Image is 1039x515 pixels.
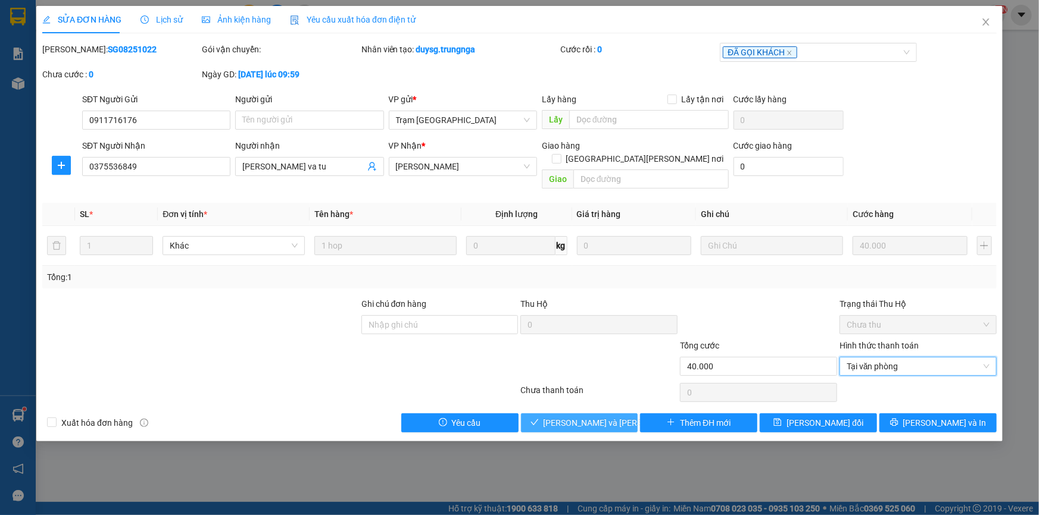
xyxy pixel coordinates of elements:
span: close [981,17,991,27]
div: VP gửi [389,93,537,106]
span: Lấy [542,110,569,129]
button: printer[PERSON_NAME] và In [879,413,997,432]
input: Ghi chú đơn hàng [361,315,519,334]
span: Đơn vị tính [163,209,207,219]
th: Ghi chú [696,203,848,226]
input: Dọc đường [569,110,729,129]
div: Cước rồi : [560,43,717,56]
span: kg [556,236,567,255]
span: Khác [170,237,298,255]
span: close [787,50,792,56]
div: Ngày GD: [202,68,359,81]
span: SỬA ĐƠN HÀNG [42,15,121,24]
div: Gói vận chuyển: [202,43,359,56]
input: VD: Bàn, Ghế [314,236,457,255]
span: printer [890,418,898,428]
span: [GEOGRAPHIC_DATA][PERSON_NAME] nơi [561,152,729,165]
button: delete [47,236,66,255]
input: Ghi Chú [701,236,843,255]
span: plus [52,161,70,170]
span: Giao [542,169,573,189]
div: Chưa cước : [42,68,199,81]
span: VP Nhận [389,141,422,150]
span: Ảnh kiện hàng [202,15,271,24]
input: Cước giao hàng [734,157,844,176]
span: Lấy tận nơi [677,93,729,106]
span: Lấy hàng [542,95,576,104]
div: SĐT Người Gửi [82,93,230,106]
span: Trạm Sài Gòn [396,111,530,129]
span: edit [42,15,51,24]
span: Chưa thu [847,316,990,334]
div: Tổng: 1 [47,271,401,284]
span: [PERSON_NAME] và In [903,416,987,429]
b: 0 [597,45,602,54]
div: Chưa thanh toán [520,384,679,404]
span: Xuất hóa đơn hàng [57,416,138,429]
button: plusThêm ĐH mới [640,413,757,432]
label: Cước lấy hàng [734,95,787,104]
div: Người nhận [235,139,383,152]
img: icon [290,15,299,25]
span: Giá trị hàng [577,209,621,219]
span: Định lượng [495,209,538,219]
span: Giao hàng [542,141,580,150]
span: exclamation-circle [439,418,447,428]
span: plus [667,418,675,428]
span: Thu Hộ [520,299,548,309]
div: SĐT Người Nhận [82,139,230,152]
span: Thêm ĐH mới [680,416,731,429]
span: save [773,418,782,428]
span: Lịch sử [141,15,183,24]
button: check[PERSON_NAME] và [PERSON_NAME] hàng [521,413,638,432]
button: plus [52,156,71,175]
span: user-add [367,162,377,171]
span: Tại văn phòng [847,357,990,375]
div: Người gửi [235,93,383,106]
span: Yêu cầu xuất hóa đơn điện tử [290,15,416,24]
span: check [531,418,539,428]
div: Nhân viên tạo: [361,43,558,56]
button: save[PERSON_NAME] đổi [760,413,877,432]
label: Cước giao hàng [734,141,792,150]
span: SL [80,209,89,219]
input: Cước lấy hàng [734,111,844,130]
div: Trạng thái Thu Hộ [840,297,997,310]
input: 0 [577,236,692,255]
b: 0 [89,70,93,79]
span: Cước hàng [853,209,894,219]
input: Dọc đường [573,169,729,189]
span: ĐÃ GỌI KHÁCH [723,46,797,58]
span: Yêu cầu [452,416,481,429]
b: duysg.trungnga [416,45,476,54]
span: info-circle [140,419,148,427]
span: Tên hàng [314,209,353,219]
button: plus [977,236,992,255]
label: Ghi chú đơn hàng [361,299,427,309]
span: Phan Thiết [396,158,530,175]
div: [PERSON_NAME]: [42,43,199,56]
input: 0 [853,236,968,255]
span: picture [202,15,210,24]
b: SG08251022 [108,45,157,54]
button: exclamation-circleYêu cầu [401,413,519,432]
b: [DATE] lúc 09:59 [238,70,299,79]
span: clock-circle [141,15,149,24]
button: Close [969,6,1003,39]
span: [PERSON_NAME] đổi [787,416,863,429]
span: Tổng cước [680,341,719,350]
span: [PERSON_NAME] và [PERSON_NAME] hàng [544,416,704,429]
label: Hình thức thanh toán [840,341,919,350]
